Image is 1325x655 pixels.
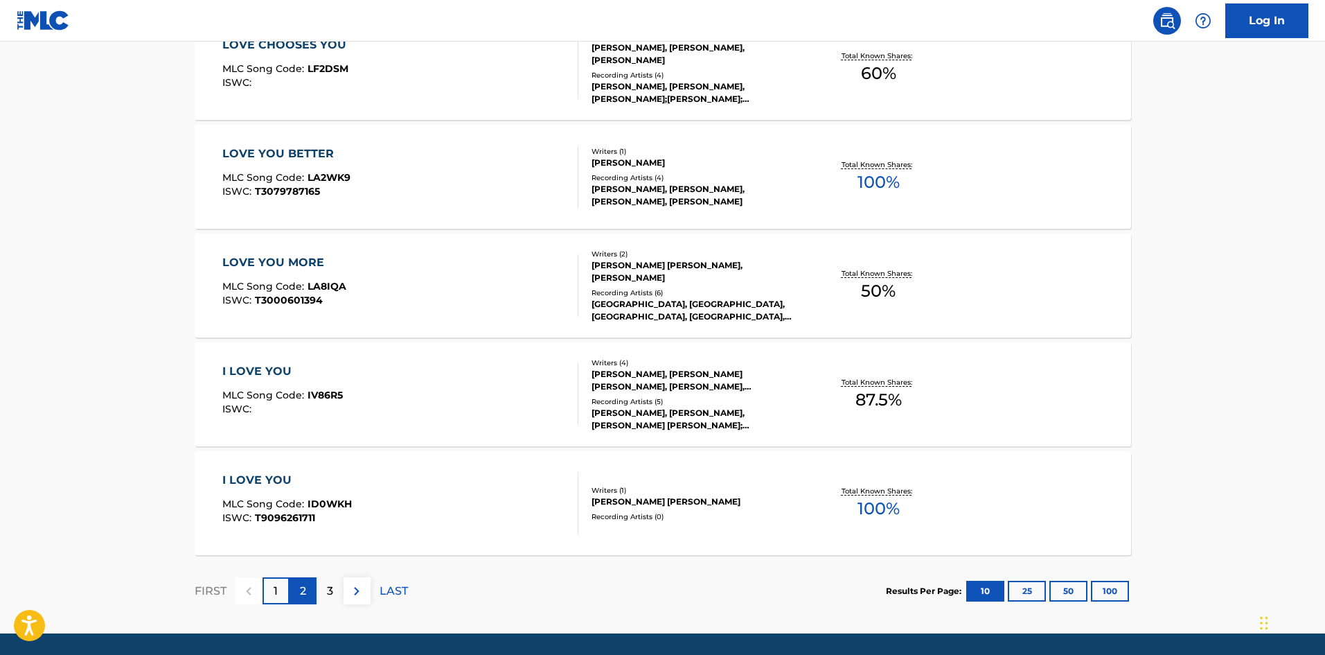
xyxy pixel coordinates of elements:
div: [PERSON_NAME] [PERSON_NAME] [592,496,801,508]
span: MLC Song Code : [222,171,308,184]
div: Writers ( 1 ) [592,146,801,157]
div: [PERSON_NAME] [PERSON_NAME], [PERSON_NAME] [592,259,801,284]
div: Recording Artists ( 4 ) [592,70,801,80]
p: FIRST [195,583,226,600]
span: LA8IQA [308,280,346,292]
p: Total Known Shares: [842,159,916,170]
p: Total Known Shares: [842,51,916,61]
a: LOVE YOU BETTERMLC Song Code:LA2WK9ISWC:T3079787165Writers (1)[PERSON_NAME]Recording Artists (4)[... [195,125,1131,229]
p: Total Known Shares: [842,486,916,496]
a: Public Search [1153,7,1181,35]
button: 25 [1008,581,1046,602]
p: 1 [274,583,278,600]
p: Total Known Shares: [842,268,916,279]
div: Help [1189,7,1217,35]
img: right [348,583,365,600]
div: [GEOGRAPHIC_DATA], [GEOGRAPHIC_DATA], [GEOGRAPHIC_DATA], [GEOGRAPHIC_DATA], [PERSON_NAME] [592,298,801,323]
div: Writers ( 2 ) [592,249,801,259]
span: ISWC : [222,294,255,306]
span: 100 % [857,170,900,195]
a: I LOVE YOUMLC Song Code:ID0WKHISWC:T9096261711Writers (1)[PERSON_NAME] [PERSON_NAME]Recording Art... [195,451,1131,555]
span: 100 % [857,496,900,521]
span: LA2WK9 [308,171,350,184]
p: Total Known Shares: [842,377,916,387]
span: T3079787165 [255,185,320,198]
span: MLC Song Code : [222,62,308,75]
span: IV86R5 [308,389,343,401]
div: Writers ( 1 ) [592,485,801,496]
p: 2 [300,583,306,600]
div: I LOVE YOU [222,472,352,489]
span: T9096261711 [255,512,315,524]
div: Writers ( 4 ) [592,358,801,368]
span: ISWC : [222,512,255,524]
span: MLC Song Code : [222,280,308,292]
div: Recording Artists ( 6 ) [592,288,801,298]
button: 10 [966,581,1004,602]
div: [PERSON_NAME], [PERSON_NAME], [PERSON_NAME], [PERSON_NAME] [592,183,801,208]
img: search [1159,12,1175,29]
p: Results Per Page: [886,585,965,597]
div: I LOVE YOU [222,363,343,380]
span: ISWC : [222,403,255,415]
span: ISWC : [222,76,255,89]
p: 3 [327,583,333,600]
div: [PERSON_NAME] [592,157,801,169]
div: [PERSON_NAME], [PERSON_NAME] [PERSON_NAME], [PERSON_NAME], [PERSON_NAME] [PERSON_NAME] [592,368,801,393]
span: 87.5 % [855,387,902,412]
div: LOVE YOU BETTER [222,146,350,162]
div: LOVE YOU MORE [222,254,346,271]
div: [PERSON_NAME], [PERSON_NAME], [PERSON_NAME];[PERSON_NAME];[PERSON_NAME] [PERSON_NAME] [592,80,801,105]
p: LAST [380,583,408,600]
a: Log In [1225,3,1308,38]
span: ISWC : [222,185,255,198]
img: help [1195,12,1211,29]
div: Drag [1260,602,1268,644]
span: 50 % [861,279,896,304]
a: I LOVE YOUMLC Song Code:IV86R5ISWC:Writers (4)[PERSON_NAME], [PERSON_NAME] [PERSON_NAME], [PERSON... [195,342,1131,446]
a: LOVE YOU MOREMLC Song Code:LA8IQAISWC:T3000601394Writers (2)[PERSON_NAME] [PERSON_NAME], [PERSON_... [195,234,1131,338]
button: 100 [1091,581,1129,602]
span: T3000601394 [255,294,323,306]
div: Recording Artists ( 4 ) [592,173,801,183]
span: LF2DSM [308,62,348,75]
div: Recording Artists ( 0 ) [592,512,801,522]
div: Recording Artists ( 5 ) [592,396,801,407]
div: [PERSON_NAME], [PERSON_NAME], [PERSON_NAME] [592,42,801,67]
span: MLC Song Code : [222,389,308,401]
div: [PERSON_NAME], [PERSON_NAME], [PERSON_NAME] [PERSON_NAME];[PERSON_NAME], [PERSON_NAME] [592,407,801,432]
div: LOVE CHOOSES YOU [222,37,353,53]
span: ID0WKH [308,498,352,510]
span: 60 % [861,61,896,86]
img: MLC Logo [17,10,70,30]
button: 50 [1049,581,1087,602]
a: LOVE CHOOSES YOUMLC Song Code:LF2DSMISWC:Writers (3)[PERSON_NAME], [PERSON_NAME], [PERSON_NAME]Re... [195,16,1131,120]
iframe: Chat Widget [1256,588,1325,655]
span: MLC Song Code : [222,498,308,510]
